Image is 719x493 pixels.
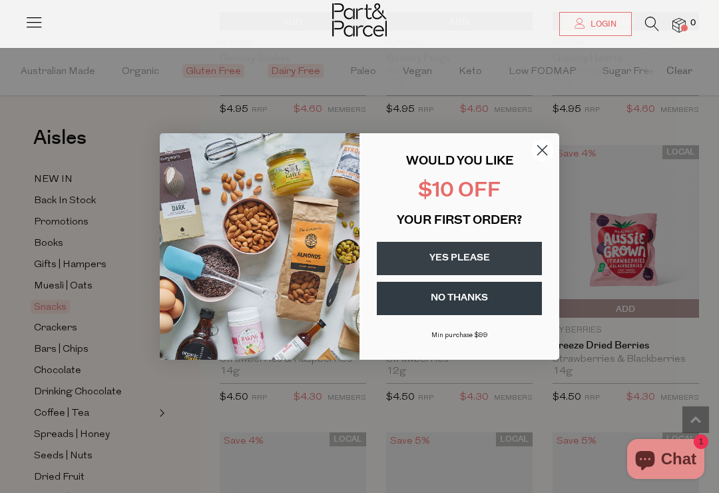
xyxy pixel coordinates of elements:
[406,156,513,168] span: WOULD YOU LIKE
[687,17,699,29] span: 0
[377,242,542,275] button: YES PLEASE
[397,215,522,227] span: YOUR FIRST ORDER?
[623,439,708,482] inbox-online-store-chat: Shopify online store chat
[672,18,686,32] a: 0
[559,12,632,36] a: Login
[160,133,359,360] img: 43fba0fb-7538-40bc-babb-ffb1a4d097bc.jpeg
[418,181,501,202] span: $10 OFF
[377,282,542,315] button: NO THANKS
[332,3,387,37] img: Part&Parcel
[431,332,488,339] span: Min purchase $99
[531,139,554,162] button: Close dialog
[587,19,616,30] span: Login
